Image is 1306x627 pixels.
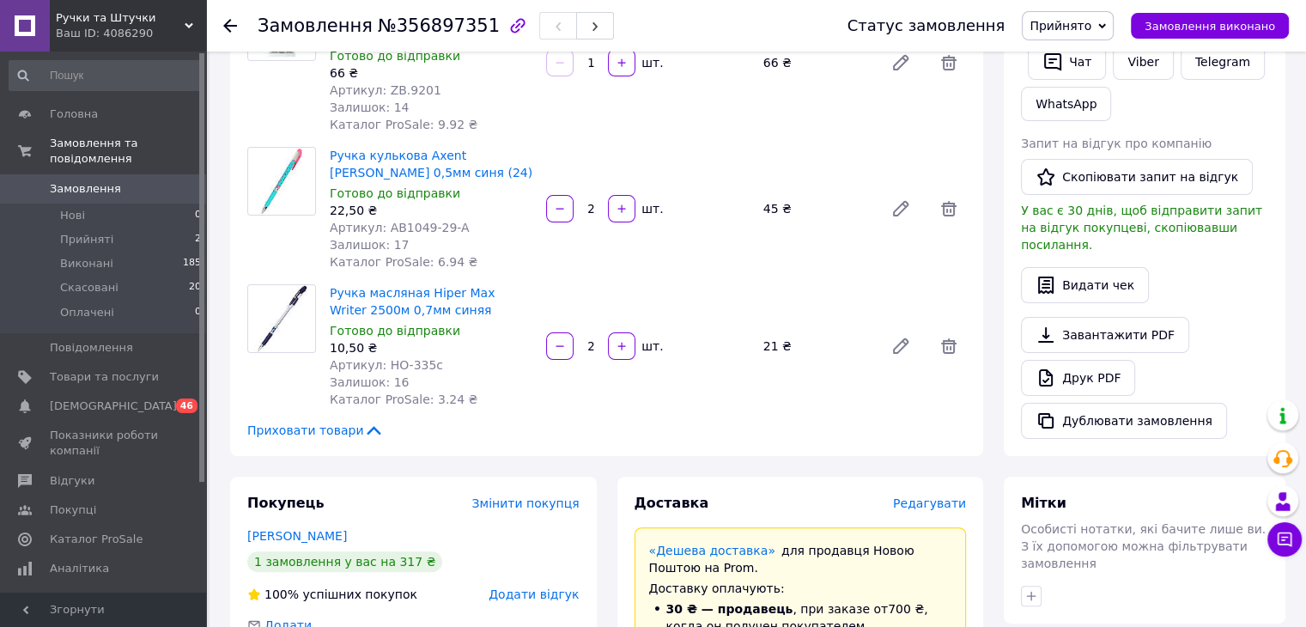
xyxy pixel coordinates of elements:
[637,54,665,71] div: шт.
[9,60,203,91] input: Пошук
[223,17,237,34] div: Повернутися назад
[195,305,201,320] span: 0
[50,428,159,459] span: Показники роботи компанії
[50,473,94,489] span: Відгуки
[649,542,952,576] div: для продавця Новою Поштою на Prom.
[60,305,114,320] span: Оплачені
[330,339,532,356] div: 10,50 ₴
[884,329,918,363] a: Редагувати
[884,46,918,80] a: Редагувати
[330,286,495,317] a: Ручка масляная Hiper Max Writer 2500м 0,7мм синяя
[1021,204,1262,252] span: У вас є 30 днів, щоб відправити запит на відгук покупцеві, скопіювавши посилання.
[176,399,197,413] span: 46
[60,232,113,247] span: Прийняті
[50,399,177,414] span: [DEMOGRAPHIC_DATA]
[1267,522,1302,557] button: Чат з покупцем
[1145,20,1275,33] span: Замовлення виконано
[756,51,877,75] div: 66 ₴
[932,192,966,226] span: Видалити
[50,181,121,197] span: Замовлення
[489,587,579,601] span: Додати відгук
[248,285,315,352] img: Ручка масляная Hiper Max Writer 2500м 0,7мм синяя
[247,529,347,543] a: [PERSON_NAME]
[60,280,118,295] span: Скасовані
[195,208,201,223] span: 0
[1131,13,1289,39] button: Замовлення виконано
[330,255,477,269] span: Каталог ProSale: 6.94 ₴
[1021,159,1253,195] button: Скопіювати запит на відгук
[330,358,443,372] span: Артикул: HO-335с
[472,496,580,510] span: Змінити покупця
[330,238,409,252] span: Залишок: 17
[330,375,409,389] span: Залишок: 16
[50,532,143,547] span: Каталог ProSale
[1021,267,1149,303] button: Видати чек
[248,148,315,215] img: Ручка кулькова Axent Koala 0,5мм синя (24)
[330,118,477,131] span: Каталог ProSale: 9.92 ₴
[1181,44,1265,80] a: Telegram
[649,580,952,597] div: Доставку оплачують:
[56,10,185,26] span: Ручки та Штучки
[264,587,299,601] span: 100%
[50,502,96,518] span: Покупці
[189,280,201,295] span: 20
[50,107,98,122] span: Головна
[60,256,113,271] span: Виконані
[330,64,532,82] div: 66 ₴
[330,221,470,234] span: Артикул: AB1049-29-A
[50,369,159,385] span: Товари та послуги
[247,586,417,603] div: успішних покупок
[756,197,877,221] div: 45 ₴
[1021,495,1066,511] span: Мітки
[884,192,918,226] a: Редагувати
[330,186,460,200] span: Готово до відправки
[637,338,665,355] div: шт.
[1021,317,1189,353] a: Завантажити PDF
[635,495,709,511] span: Доставка
[195,232,201,247] span: 2
[247,551,442,572] div: 1 замовлення у вас на 317 ₴
[1021,403,1227,439] button: Дублювати замовлення
[330,202,532,219] div: 22,50 ₴
[1021,87,1111,121] a: WhatsApp
[330,324,460,338] span: Готово до відправки
[666,602,793,616] span: 30 ₴ — продавець
[330,83,441,97] span: Артикул: ZB.9201
[183,256,201,271] span: 185
[1030,19,1091,33] span: Прийнято
[330,393,477,406] span: Каталог ProSale: 3.24 ₴
[50,136,206,167] span: Замовлення та повідомлення
[1021,137,1212,150] span: Запит на відгук про компанію
[932,46,966,80] span: Видалити
[56,26,206,41] div: Ваш ID: 4086290
[258,15,373,36] span: Замовлення
[649,544,775,557] a: «Дешева доставка»
[893,496,966,510] span: Редагувати
[378,15,500,36] span: №356897351
[847,17,1005,34] div: Статус замовлення
[1021,522,1266,570] span: Особисті нотатки, які бачите лише ви. З їх допомогою можна фільтрувати замовлення
[247,422,384,439] span: Приховати товари
[1021,360,1135,396] a: Друк PDF
[50,561,109,576] span: Аналітика
[50,590,159,621] span: Управління сайтом
[1113,44,1173,80] a: Viber
[637,200,665,217] div: шт.
[932,329,966,363] span: Видалити
[247,495,325,511] span: Покупець
[330,100,409,114] span: Залишок: 14
[60,208,85,223] span: Нові
[1028,44,1106,80] button: Чат
[330,149,532,180] a: Ручка кулькова Axent [PERSON_NAME] 0,5мм синя (24)
[330,49,460,63] span: Готово до відправки
[756,334,877,358] div: 21 ₴
[50,340,133,356] span: Повідомлення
